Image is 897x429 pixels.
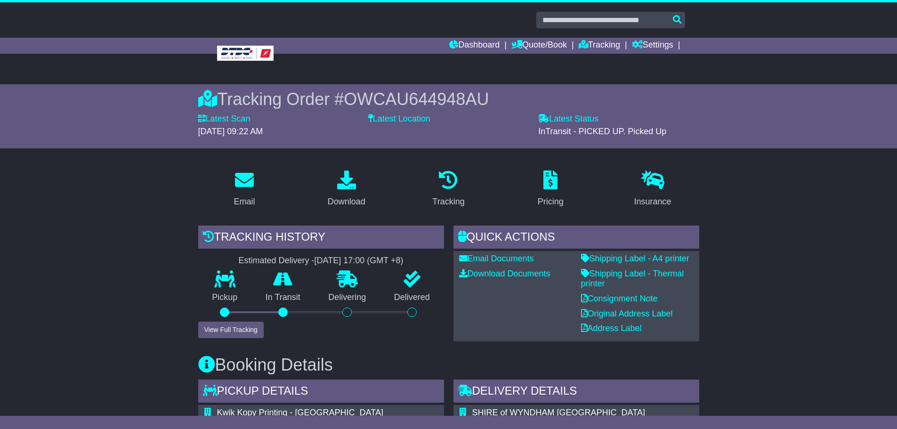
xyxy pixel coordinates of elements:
[459,254,534,263] a: Email Documents
[579,38,620,54] a: Tracking
[227,167,261,211] a: Email
[453,226,699,251] div: Quick Actions
[538,127,666,136] span: InTransit - PICKED UP. Picked Up
[198,380,444,405] div: Pickup Details
[198,256,444,266] div: Estimated Delivery -
[380,292,444,303] p: Delivered
[453,380,699,405] div: Delivery Details
[251,292,315,303] p: In Transit
[581,309,673,318] a: Original Address Label
[368,114,430,124] label: Latest Location
[472,408,645,428] span: SHIRE of WYNDHAM [GEOGRAPHIC_DATA][PERSON_NAME]
[432,195,464,208] div: Tracking
[198,226,444,251] div: Tracking history
[322,167,372,211] a: Download
[344,89,489,109] span: OWCAU644948AU
[198,114,251,124] label: Latest Scan
[628,167,678,211] a: Insurance
[538,114,598,124] label: Latest Status
[634,195,671,208] div: Insurance
[632,38,673,54] a: Settings
[459,269,550,278] a: Download Documents
[315,256,404,266] div: [DATE] 17:00 (GMT +8)
[532,167,570,211] a: Pricing
[581,294,658,303] a: Consignment Note
[198,356,699,374] h3: Booking Details
[328,195,365,208] div: Download
[511,38,567,54] a: Quote/Book
[581,324,642,333] a: Address Label
[449,38,500,54] a: Dashboard
[581,254,689,263] a: Shipping Label - A4 printer
[315,292,380,303] p: Delivering
[538,195,564,208] div: Pricing
[198,292,252,303] p: Pickup
[234,195,255,208] div: Email
[426,167,470,211] a: Tracking
[198,89,699,109] div: Tracking Order #
[217,408,383,417] span: Kwik Kopy Printing - [GEOGRAPHIC_DATA]
[581,269,684,289] a: Shipping Label - Thermal printer
[198,127,263,136] span: [DATE] 09:22 AM
[198,322,264,338] button: View Full Tracking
